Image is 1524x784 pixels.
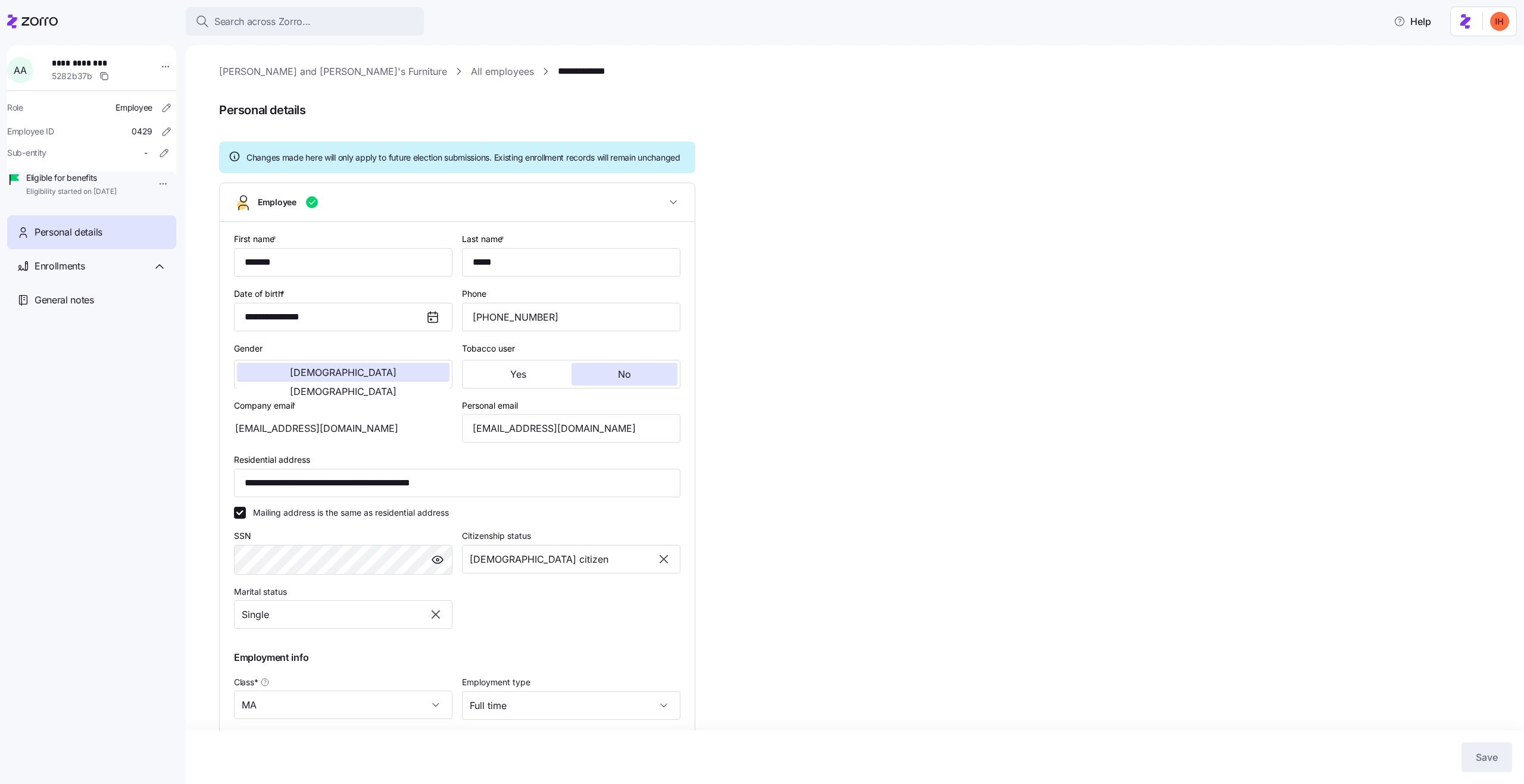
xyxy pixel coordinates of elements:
span: Employee [258,196,296,208]
span: Employment info [234,650,308,665]
span: No [618,369,631,379]
span: [DEMOGRAPHIC_DATA] [290,368,396,377]
span: Search across Zorro... [214,14,311,29]
label: Last name [462,233,507,246]
span: Class * [234,676,258,688]
label: Gender [234,342,263,355]
span: Save [1476,750,1498,764]
input: Select employment type [462,691,680,720]
span: Changes made here will only apply to future election submissions. Existing enrollment records wil... [246,152,680,164]
label: Company email [234,399,298,412]
span: 5282b37b [52,70,92,82]
label: Personal email [462,399,518,412]
button: Employee [220,183,695,222]
label: Mailing address is the same as residential address [246,507,449,519]
input: Email [462,414,680,443]
label: SSN [234,529,251,542]
span: Sub-entity [7,147,46,159]
span: [DEMOGRAPHIC_DATA] [290,387,396,396]
label: First name [234,233,279,246]
div: Employee [220,222,695,783]
input: Class [234,691,452,719]
button: Help [1384,10,1441,33]
span: A A [14,65,26,75]
button: Search across Zorro... [186,7,424,36]
span: Employee [115,102,152,114]
span: Personal details [219,101,1507,120]
span: General notes [35,293,94,308]
span: Personal details [35,225,102,240]
span: Help [1394,14,1431,29]
label: Marital status [234,585,287,598]
a: All employees [471,64,534,79]
button: Save [1461,742,1512,772]
input: Select marital status [234,600,452,629]
span: Yes [510,369,526,379]
span: Eligibility started on [DATE] [26,187,117,197]
img: f3711480c2c985a33e19d88a07d4c111 [1490,12,1509,31]
label: Date of birth [234,287,287,300]
span: - [144,147,148,159]
span: 0429 [132,126,152,137]
label: Employment type [462,676,530,689]
span: Employee ID [7,126,54,137]
label: Residential address [234,453,310,466]
span: Eligible for benefits [26,172,117,184]
input: Select citizenship status [462,545,680,573]
label: Tobacco user [462,342,515,355]
a: [PERSON_NAME] and [PERSON_NAME]'s Furniture [219,64,447,79]
input: Phone [462,303,680,331]
span: Enrollments [35,259,85,274]
label: Phone [462,287,486,300]
span: Role [7,102,23,114]
label: Citizenship status [462,529,531,542]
